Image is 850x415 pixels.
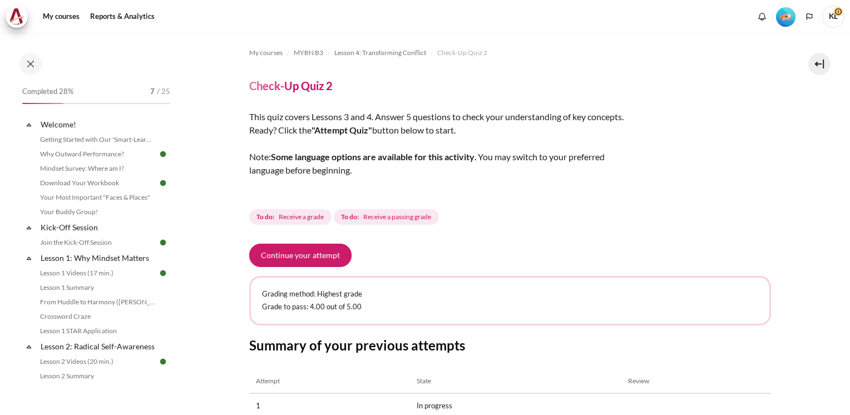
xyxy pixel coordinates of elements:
[39,250,158,265] a: Lesson 1: Why Mindset Matters
[39,117,158,132] a: Welcome!
[158,357,168,367] img: Done
[37,266,158,280] a: Lesson 1 Videos (17 min.)
[158,268,168,278] img: Done
[410,369,621,393] th: State
[39,339,158,354] a: Lesson 2: Radical Self-Awareness
[776,6,795,27] div: Level #2
[271,151,475,162] strong: Some language options are available for this activity
[37,176,158,190] a: Download Your Workbook
[37,384,158,397] a: Check-Up Quiz 1
[437,48,487,58] span: Check-Up Quiz 2
[776,7,795,27] img: Level #2
[158,238,168,248] img: Done
[334,46,426,60] a: Lesson 4: Transforming Conflict
[279,212,324,222] span: Receive a grade
[256,212,274,222] strong: To do:
[23,119,34,130] span: Collapse
[37,369,158,383] a: Lesson 2 Summary
[341,212,359,222] strong: To do:
[22,86,73,97] span: Completed 28%
[262,289,758,300] p: Grading method: Highest grade
[249,46,283,60] a: My courses
[249,151,271,162] span: Note:
[37,191,158,204] a: Your Most Important "Faces & Places"
[37,162,158,175] a: Mindset Survey: Where am I?
[37,324,158,338] a: Lesson 1 STAR Application
[23,253,34,264] span: Collapse
[249,44,771,62] nav: Navigation bar
[6,6,33,28] a: Architeck Architeck
[249,369,411,393] th: Attempt
[37,281,158,294] a: Lesson 1 Summary
[312,125,372,135] strong: "Attempt Quiz"
[37,236,158,249] a: Join the Kick-Off Session
[158,149,168,159] img: Done
[37,147,158,161] a: Why Outward Performance?
[294,46,323,60] a: MYBN B3
[9,8,24,25] img: Architeck
[249,244,352,267] button: Continue your attempt
[754,8,770,25] div: Show notification window with no new notifications
[37,355,158,368] a: Lesson 2 Videos (20 min.)
[334,48,426,58] span: Lesson 4: Transforming Conflict
[23,341,34,352] span: Collapse
[39,6,83,28] a: My courses
[621,369,770,393] th: Review
[37,133,158,146] a: Getting Started with Our 'Smart-Learning' Platform
[772,6,800,27] a: Level #2
[437,46,487,60] a: Check-Up Quiz 2
[249,337,771,354] h3: Summary of your previous attempts
[822,6,844,28] a: User menu
[37,205,158,219] a: Your Buddy Group!
[37,295,158,309] a: From Huddle to Harmony ([PERSON_NAME]'s Story)
[86,6,159,28] a: Reports & Analytics
[249,110,639,190] div: This quiz covers Lessons 3 and 4. Answer 5 questions to check your understanding of key concepts....
[294,48,323,58] span: MYBN B3
[801,8,818,25] button: Languages
[249,78,333,93] h4: Check-Up Quiz 2
[23,222,34,233] span: Collapse
[150,86,155,97] span: 7
[39,220,158,235] a: Kick-Off Session
[363,212,431,222] span: Receive a passing grade
[37,310,158,323] a: Crossword Craze
[157,86,170,97] span: / 25
[22,103,63,104] div: 28%
[822,6,844,28] span: KL
[158,178,168,188] img: Done
[249,48,283,58] span: My courses
[262,302,758,313] p: Grade to pass: 4.00 out of 5.00
[249,207,441,227] div: Completion requirements for Check-Up Quiz 2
